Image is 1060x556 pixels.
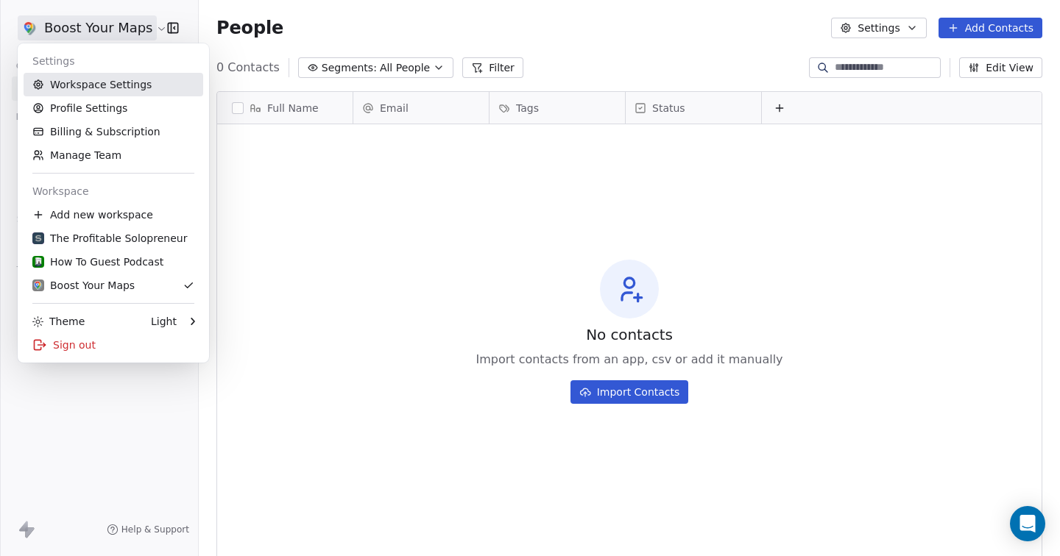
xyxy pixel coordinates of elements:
img: Boost%20Your%20Maps.zip%20-%202.png [32,279,44,291]
a: Billing & Subscription [24,120,203,143]
div: Workspace [24,179,203,203]
div: Theme [32,314,85,329]
a: Manage Team [24,143,203,167]
div: Sign out [24,333,203,357]
img: S.png [32,232,44,244]
a: Workspace Settings [24,73,203,96]
div: Add new workspace [24,203,203,227]
div: The Profitable Solopreneur [32,231,187,246]
div: Settings [24,49,203,73]
div: How To Guest Podcast [32,254,163,269]
div: Boost Your Maps [32,278,135,293]
a: Profile Settings [24,96,203,120]
img: box-mockup-3.png [32,256,44,268]
div: Light [151,314,177,329]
